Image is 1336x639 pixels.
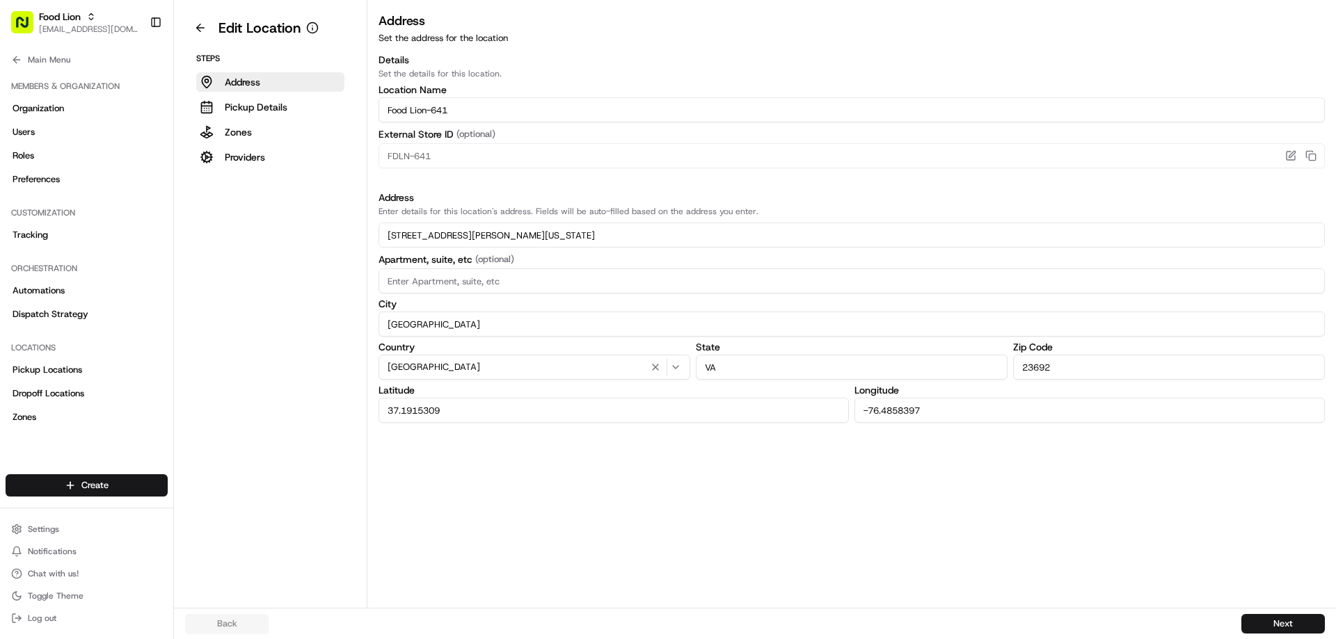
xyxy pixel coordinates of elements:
[13,308,88,321] span: Dispatch Strategy
[13,411,36,423] span: Zones
[379,206,1325,217] p: Enter details for this location's address. Fields will be auto-filled based on the address you en...
[13,387,84,400] span: Dropoff Locations
[1241,614,1325,633] button: Next
[225,150,265,164] p: Providers
[379,11,1325,31] h3: Address
[13,364,82,376] span: Pickup Locations
[225,125,252,139] p: Zones
[379,128,1325,140] label: External Store ID
[218,18,301,38] h1: Edit Location
[6,608,168,628] button: Log out
[6,145,168,167] a: Roles
[6,542,168,561] button: Notifications
[6,519,168,539] button: Settings
[132,202,223,216] span: API Documentation
[6,359,168,381] a: Pickup Locations
[475,253,514,266] span: (optional)
[225,100,287,114] p: Pickup Details
[379,53,1325,67] h3: Details
[28,590,83,601] span: Toggle Theme
[379,268,1325,293] input: Enter Apartment, suite, etc
[854,398,1325,423] input: Enter Longitude
[6,337,168,359] div: Locations
[456,128,495,140] span: (optional)
[379,85,1325,95] label: Location Name
[28,524,59,535] span: Settings
[379,355,690,380] button: [GEOGRAPHIC_DATA]
[379,312,1325,337] input: Enter City
[225,75,260,89] p: Address
[118,203,129,214] div: 💻
[196,97,344,117] button: Pickup Details
[6,50,168,70] button: Main Menu
[28,568,79,579] span: Chat with us!
[47,147,176,158] div: We're available if you need us!
[13,229,48,241] span: Tracking
[6,75,168,97] div: Members & Organization
[1013,342,1325,352] label: Zip Code
[98,235,168,246] a: Powered byPylon
[6,257,168,280] div: Orchestration
[6,280,168,302] a: Automations
[388,361,480,373] span: [GEOGRAPHIC_DATA]
[13,126,35,138] span: Users
[112,196,229,221] a: 💻API Documentation
[196,122,344,142] button: Zones
[6,564,168,583] button: Chat with us!
[379,68,1325,79] p: Set the details for this location.
[14,203,25,214] div: 📗
[6,303,168,325] a: Dispatch Strategy
[39,10,81,24] button: Food Lion
[196,53,344,64] p: Steps
[6,586,168,606] button: Toggle Theme
[6,121,168,143] a: Users
[28,54,70,65] span: Main Menu
[379,253,1325,266] label: Apartment, suite, etc
[237,137,253,154] button: Start new chat
[14,133,39,158] img: 1736555255976-a54dd68f-1ca7-489b-9aae-adbdc363a1c4
[13,102,64,115] span: Organization
[696,342,1008,352] label: State
[379,398,849,423] input: Enter Latitude
[379,342,690,352] label: Country
[6,6,144,39] button: Food Lion[EMAIL_ADDRESS][DOMAIN_NAME]
[47,133,228,147] div: Start new chat
[36,90,230,104] input: Clear
[8,196,112,221] a: 📗Knowledge Base
[696,355,1008,380] input: Enter State
[854,385,1325,395] label: Longitude
[6,382,168,405] a: Dropoff Locations
[196,72,344,92] button: Address
[379,143,1325,168] input: Enter External Store ID
[28,546,77,557] span: Notifications
[6,224,168,246] a: Tracking
[13,284,65,297] span: Automations
[28,613,56,624] span: Log out
[1013,355,1325,380] input: Enter Zip Code
[13,173,60,186] span: Preferences
[196,147,344,167] button: Providers
[6,474,168,496] button: Create
[6,97,168,120] a: Organization
[379,299,1325,309] label: City
[39,24,138,35] button: [EMAIL_ADDRESS][DOMAIN_NAME]
[379,97,1325,122] input: Location name
[379,223,1325,248] input: Enter address
[138,236,168,246] span: Pylon
[14,14,42,42] img: Nash
[28,202,106,216] span: Knowledge Base
[14,56,253,78] p: Welcome 👋
[379,191,1325,204] h3: Address
[6,168,168,191] a: Preferences
[81,479,109,492] span: Create
[6,406,168,428] a: Zones
[6,202,168,224] div: Customization
[13,149,34,162] span: Roles
[379,32,1325,45] p: Set the address for the location
[379,385,849,395] label: Latitude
